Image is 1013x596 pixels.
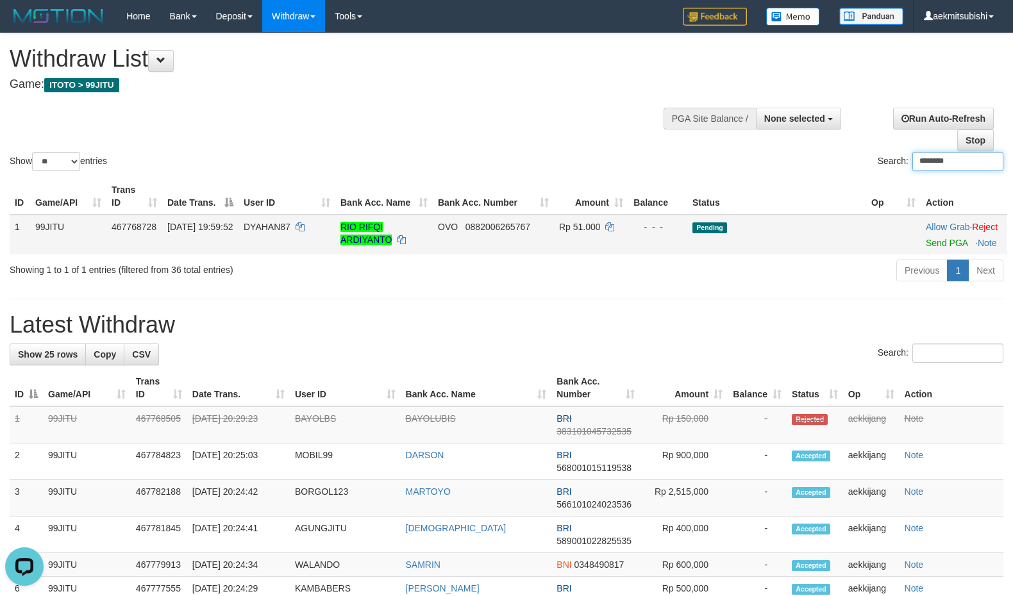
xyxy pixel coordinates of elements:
td: 3 [10,480,43,517]
select: Showentries [32,152,80,171]
span: Pending [692,222,727,233]
a: 1 [947,260,969,281]
td: aekkijang [843,480,900,517]
span: BRI [557,486,571,497]
span: DYAHAN87 [244,222,290,232]
a: [DEMOGRAPHIC_DATA] [406,523,506,533]
span: Accepted [792,451,830,461]
a: Reject [972,222,998,232]
td: 467784823 [131,443,187,480]
a: Note [905,450,924,460]
span: BRI [557,413,571,424]
a: Note [978,238,997,248]
h1: Latest Withdraw [10,312,1003,338]
td: [DATE] 20:29:23 [187,406,290,443]
td: BAYOLBS [290,406,401,443]
span: Accepted [792,487,830,498]
th: Amount: activate to sort column ascending [554,178,628,215]
td: Rp 900,000 [640,443,728,480]
td: 99JITU [30,215,106,254]
td: aekkijang [843,443,900,480]
th: Date Trans.: activate to sort column descending [162,178,239,215]
td: Rp 2,515,000 [640,480,728,517]
th: Amount: activate to sort column ascending [640,370,728,406]
span: Copy 0882006265767 to clipboard [465,222,530,232]
td: aekkijang [843,553,900,577]
span: Accepted [792,524,830,534]
input: Search: [912,152,1003,171]
span: ITOTO > 99JITU [44,78,119,92]
a: MARTOYO [406,486,451,497]
span: Accepted [792,560,830,571]
span: OVO [438,222,458,232]
span: BNI [557,559,571,570]
td: 99JITU [43,406,131,443]
th: Action [900,370,1003,406]
span: Show 25 rows [18,349,78,360]
th: ID [10,178,30,215]
span: None selected [764,113,825,124]
a: [PERSON_NAME] [406,583,480,593]
td: Rp 150,000 [640,406,728,443]
th: Date Trans.: activate to sort column ascending [187,370,290,406]
input: Search: [912,344,1003,363]
div: Showing 1 to 1 of 1 entries (filtered from 36 total entries) [10,258,412,276]
a: RIO RIFQI ARDIYANTO [340,222,392,245]
td: 99JITU [43,443,131,480]
td: [DATE] 20:24:41 [187,517,290,553]
h4: Game: [10,78,662,91]
td: 2 [10,443,43,480]
td: 99JITU [43,517,131,553]
td: aekkijang [843,406,900,443]
img: Button%20Memo.svg [766,8,820,26]
td: 1 [10,406,43,443]
td: AGUNGJITU [290,517,401,553]
td: 4 [10,517,43,553]
span: Copy 568001015119538 to clipboard [557,463,632,473]
img: Feedback.jpg [683,8,747,26]
span: Copy 566101024023536 to clipboard [557,499,632,509]
a: SAMRIN [406,559,440,570]
span: Copy 383101045732535 to clipboard [557,426,632,436]
td: [DATE] 20:25:03 [187,443,290,480]
a: Note [905,486,924,497]
a: Send PGA [926,238,967,248]
a: Note [905,413,924,424]
td: 467782188 [131,480,187,517]
td: - [728,517,787,553]
a: DARSON [406,450,444,460]
a: Allow Grab [926,222,969,232]
td: MOBIL99 [290,443,401,480]
td: WALANDO [290,553,401,577]
span: · [926,222,972,232]
td: - [728,406,787,443]
th: Bank Acc. Number: activate to sort column ascending [433,178,554,215]
span: [DATE] 19:59:52 [167,222,233,232]
th: Bank Acc. Number: activate to sort column ascending [551,370,640,406]
th: User ID: activate to sort column ascending [239,178,335,215]
div: - - - [633,220,682,233]
a: Stop [957,129,994,151]
th: Trans ID: activate to sort column ascending [131,370,187,406]
th: Status [687,178,866,215]
th: Op: activate to sort column ascending [866,178,921,215]
button: Open LiveChat chat widget [5,5,44,44]
a: Copy [85,344,124,365]
div: PGA Site Balance / [664,108,756,129]
td: 467768505 [131,406,187,443]
span: 467768728 [112,222,156,232]
th: Game/API: activate to sort column ascending [30,178,106,215]
td: 99JITU [43,480,131,517]
span: BRI [557,523,571,533]
td: Rp 600,000 [640,553,728,577]
td: [DATE] 20:24:42 [187,480,290,517]
th: ID: activate to sort column descending [10,370,43,406]
td: - [728,443,787,480]
th: Action [921,178,1007,215]
a: Note [905,583,924,593]
th: Bank Acc. Name: activate to sort column ascending [401,370,552,406]
span: Accepted [792,584,830,595]
span: Rejected [792,414,828,425]
span: Copy [94,349,116,360]
span: Copy 589001022825535 to clipboard [557,536,632,546]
